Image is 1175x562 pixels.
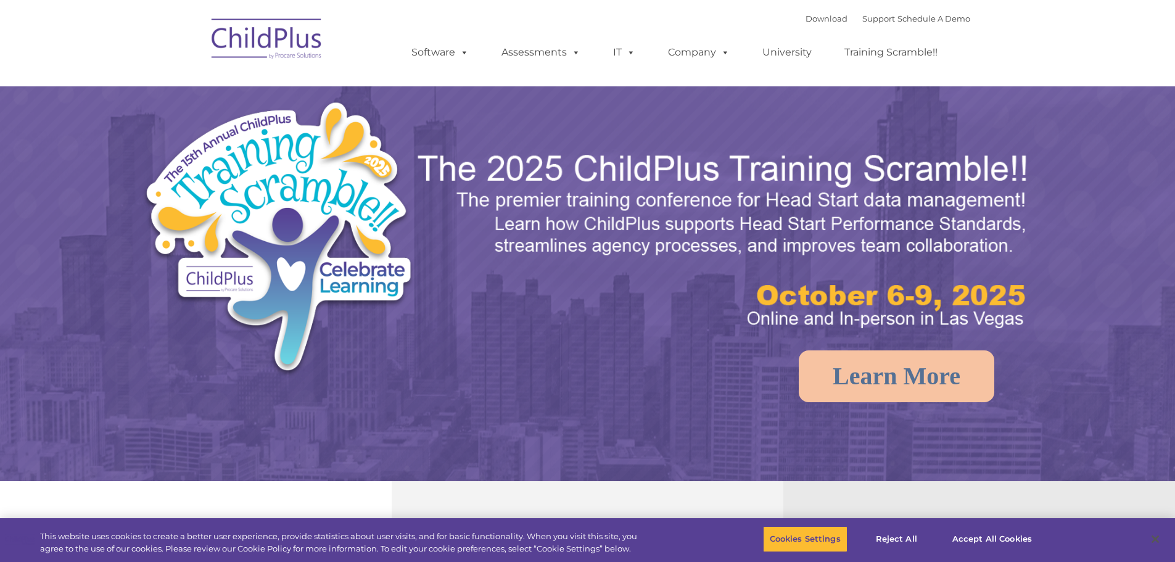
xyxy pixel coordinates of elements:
[1142,526,1169,553] button: Close
[601,40,648,65] a: IT
[205,10,329,72] img: ChildPlus by Procare Solutions
[806,14,847,23] a: Download
[897,14,970,23] a: Schedule A Demo
[399,40,481,65] a: Software
[750,40,824,65] a: University
[806,14,970,23] font: |
[858,526,935,552] button: Reject All
[832,40,950,65] a: Training Scramble!!
[763,526,847,552] button: Cookies Settings
[40,531,646,555] div: This website uses cookies to create a better user experience, provide statistics about user visit...
[862,14,895,23] a: Support
[489,40,593,65] a: Assessments
[656,40,742,65] a: Company
[946,526,1039,552] button: Accept All Cookies
[799,350,994,402] a: Learn More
